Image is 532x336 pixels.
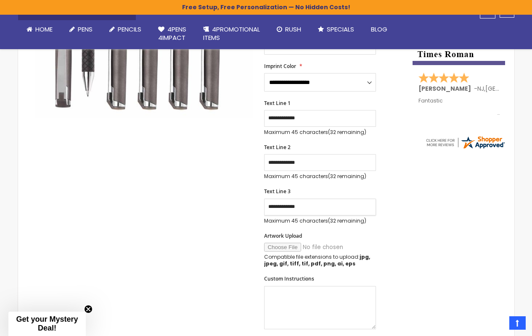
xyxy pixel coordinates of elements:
[264,253,370,267] strong: jpg, jpeg, gif, tiff, tif, pdf, png, ai, eps
[328,173,366,180] span: (32 remaining)
[418,84,474,93] span: [PERSON_NAME]
[84,305,93,313] button: Close teaser
[327,25,354,34] span: Specials
[418,98,500,116] div: Fantastic
[264,188,291,195] span: Text Line 3
[363,20,396,39] a: Blog
[264,100,291,107] span: Text Line 1
[16,315,78,332] span: Get your Mystery Deal!
[101,20,150,39] a: Pencils
[328,129,366,136] span: (32 remaining)
[310,20,363,39] a: Specials
[425,144,506,152] a: 4pens.com certificate URL
[264,254,376,267] p: Compatible file extensions to upload:
[264,218,376,224] p: Maximum 45 characters
[264,144,291,151] span: Text Line 2
[268,20,310,39] a: Rush
[285,25,301,34] span: Rush
[264,275,314,282] span: Custom Instructions
[150,20,195,47] a: 4Pens4impact
[8,312,86,336] div: Get your Mystery Deal!Close teaser
[477,84,484,93] span: NJ
[264,232,302,239] span: Artwork Upload
[463,313,532,336] iframe: Google Customer Reviews
[264,129,376,136] p: Maximum 45 characters
[425,135,506,150] img: 4pens.com widget logo
[264,63,296,70] span: Imprint Color
[264,173,376,180] p: Maximum 45 characters
[195,20,268,47] a: 4PROMOTIONALITEMS
[203,25,260,42] span: 4PROMOTIONAL ITEMS
[61,20,101,39] a: Pens
[371,25,387,34] span: Blog
[18,20,61,39] a: Home
[328,217,366,224] span: (32 remaining)
[35,25,53,34] span: Home
[118,25,141,34] span: Pencils
[158,25,186,42] span: 4Pens 4impact
[78,25,93,34] span: Pens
